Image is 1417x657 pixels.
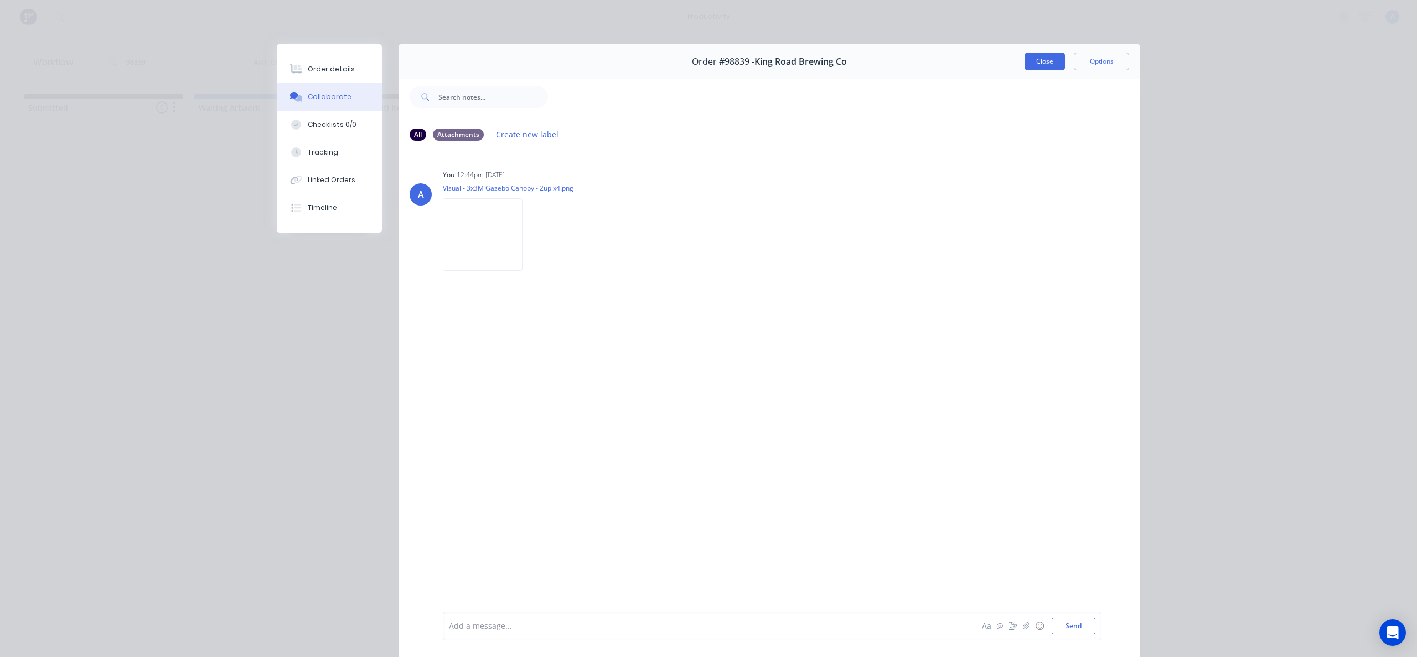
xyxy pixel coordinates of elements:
[980,619,993,633] button: Aa
[692,57,754,67] span: Order #98839 -
[1033,619,1046,633] button: ☺
[308,92,351,102] div: Collaborate
[277,138,382,166] button: Tracking
[277,55,382,83] button: Order details
[438,86,548,108] input: Search notes...
[308,64,355,74] div: Order details
[308,175,355,185] div: Linked Orders
[308,120,356,130] div: Checklists 0/0
[277,166,382,194] button: Linked Orders
[443,183,573,193] p: Visual - 3x3M Gazebo Canopy - 2up x4.png
[1052,618,1095,634] button: Send
[457,170,505,180] div: 12:44pm [DATE]
[308,203,337,213] div: Timeline
[1025,53,1065,70] button: Close
[418,188,424,201] div: A
[1379,619,1406,646] div: Open Intercom Messenger
[443,170,454,180] div: You
[490,127,565,142] button: Create new label
[410,129,426,141] div: All
[277,111,382,138] button: Checklists 0/0
[993,619,1006,633] button: @
[277,194,382,222] button: Timeline
[308,147,338,157] div: Tracking
[1074,53,1129,70] button: Options
[433,129,484,141] div: Attachments
[754,57,847,67] span: King Road Brewing Co
[277,83,382,111] button: Collaborate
